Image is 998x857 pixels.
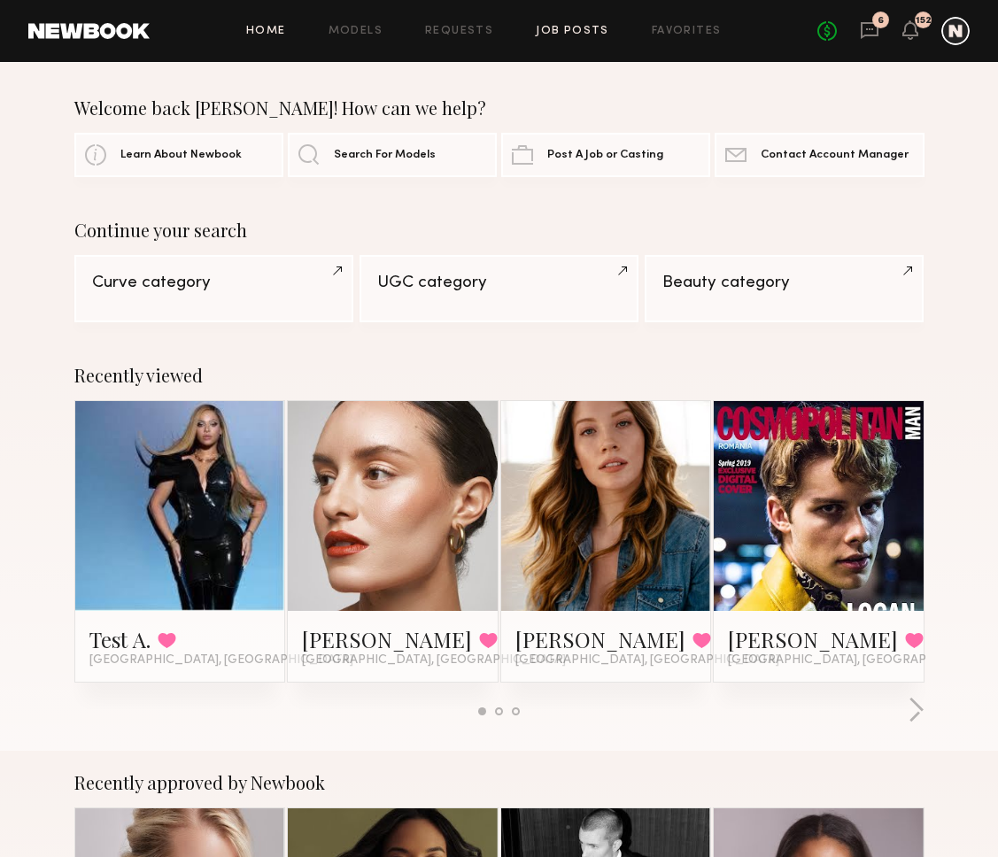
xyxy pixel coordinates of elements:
[728,653,992,668] span: [GEOGRAPHIC_DATA], [GEOGRAPHIC_DATA]
[501,133,710,177] a: Post A Job or Casting
[547,150,663,161] span: Post A Job or Casting
[715,133,924,177] a: Contact Account Manager
[334,150,436,161] span: Search For Models
[860,20,879,42] a: 6
[662,274,907,291] div: Beauty category
[74,255,354,322] a: Curve category
[916,16,932,26] div: 152
[515,625,685,653] a: [PERSON_NAME]
[652,26,722,37] a: Favorites
[302,653,566,668] span: [GEOGRAPHIC_DATA], [GEOGRAPHIC_DATA]
[89,653,353,668] span: [GEOGRAPHIC_DATA], [GEOGRAPHIC_DATA]
[377,274,622,291] div: UGC category
[645,255,925,322] a: Beauty category
[120,150,242,161] span: Learn About Newbook
[329,26,383,37] a: Models
[89,625,151,653] a: Test A.
[74,220,925,241] div: Continue your search
[878,16,884,26] div: 6
[360,255,639,322] a: UGC category
[74,365,925,386] div: Recently viewed
[74,772,925,793] div: Recently approved by Newbook
[74,133,283,177] a: Learn About Newbook
[246,26,286,37] a: Home
[302,625,472,653] a: [PERSON_NAME]
[761,150,909,161] span: Contact Account Manager
[74,97,925,119] div: Welcome back [PERSON_NAME]! How can we help?
[92,274,337,291] div: Curve category
[536,26,609,37] a: Job Posts
[728,625,898,653] a: [PERSON_NAME]
[515,653,779,668] span: [GEOGRAPHIC_DATA], [GEOGRAPHIC_DATA]
[425,26,493,37] a: Requests
[288,133,497,177] a: Search For Models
